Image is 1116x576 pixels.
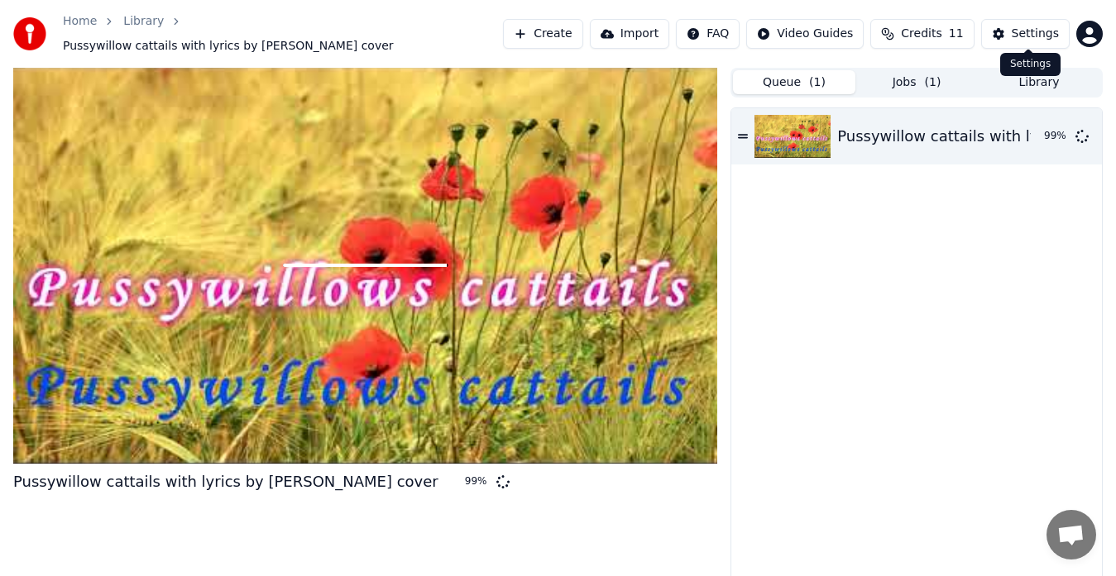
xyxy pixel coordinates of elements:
div: Settings [1012,26,1059,42]
span: Credits [901,26,941,42]
a: Library [123,13,164,30]
button: Video Guides [746,19,864,49]
span: 11 [949,26,964,42]
span: ( 1 ) [925,74,941,91]
a: Open chat [1047,510,1096,559]
button: Credits11 [870,19,974,49]
span: ( 1 ) [809,74,826,91]
button: FAQ [676,19,740,49]
button: Create [503,19,583,49]
img: youka [13,17,46,50]
span: Pussywillow cattails with lyrics by [PERSON_NAME] cover [63,38,394,55]
div: 99 % [465,475,490,488]
a: Home [63,13,97,30]
button: Settings [981,19,1070,49]
button: Jobs [855,70,978,94]
button: Queue [733,70,855,94]
div: Settings [1000,53,1061,76]
button: Import [590,19,669,49]
div: 99 % [1044,130,1069,143]
div: Pussywillow cattails with lyrics by [PERSON_NAME] cover [13,470,438,493]
button: Library [978,70,1100,94]
nav: breadcrumb [63,13,503,55]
